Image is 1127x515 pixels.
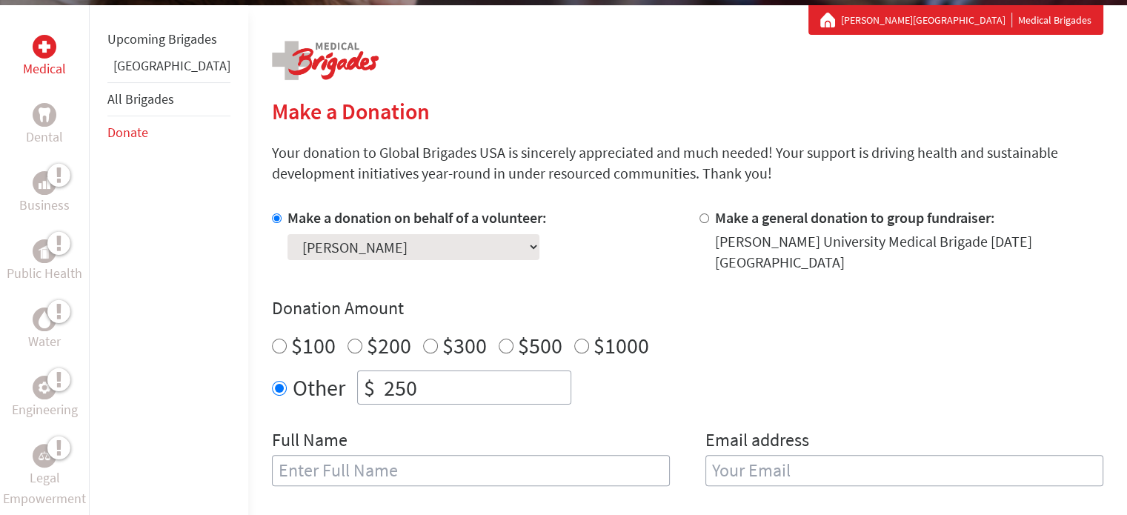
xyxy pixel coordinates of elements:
[23,35,66,79] a: MedicalMedical
[12,376,78,420] a: EngineeringEngineering
[33,376,56,399] div: Engineering
[12,399,78,420] p: Engineering
[39,177,50,189] img: Business
[442,331,487,359] label: $300
[39,451,50,460] img: Legal Empowerment
[287,208,547,227] label: Make a donation on behalf of a volunteer:
[715,208,995,227] label: Make a general donation to group fundraiser:
[19,195,70,216] p: Business
[107,116,230,149] li: Donate
[518,331,562,359] label: $500
[107,56,230,82] li: Panama
[33,171,56,195] div: Business
[33,444,56,468] div: Legal Empowerment
[113,57,230,74] a: [GEOGRAPHIC_DATA]
[7,263,82,284] p: Public Health
[28,308,61,352] a: WaterWater
[26,127,63,147] p: Dental
[381,371,571,404] input: Enter Amount
[594,331,649,359] label: $1000
[715,231,1103,273] div: [PERSON_NAME] University Medical Brigade [DATE] [GEOGRAPHIC_DATA]
[705,428,809,455] label: Email address
[107,82,230,116] li: All Brigades
[26,103,63,147] a: DentalDental
[28,331,61,352] p: Water
[272,41,379,80] img: logo-medical.png
[23,59,66,79] p: Medical
[107,90,174,107] a: All Brigades
[820,13,1091,27] div: Medical Brigades
[272,98,1103,124] h2: Make a Donation
[272,142,1103,184] p: Your donation to Global Brigades USA is sincerely appreciated and much needed! Your support is dr...
[107,124,148,141] a: Donate
[39,310,50,328] img: Water
[358,371,381,404] div: $
[39,244,50,259] img: Public Health
[33,103,56,127] div: Dental
[272,455,670,486] input: Enter Full Name
[3,444,86,509] a: Legal EmpowermentLegal Empowerment
[3,468,86,509] p: Legal Empowerment
[19,171,70,216] a: BusinessBusiness
[39,107,50,122] img: Dental
[293,371,345,405] label: Other
[33,239,56,263] div: Public Health
[33,308,56,331] div: Water
[367,331,411,359] label: $200
[39,41,50,53] img: Medical
[705,455,1103,486] input: Your Email
[291,331,336,359] label: $100
[107,23,230,56] li: Upcoming Brigades
[272,296,1103,320] h4: Donation Amount
[7,239,82,284] a: Public HealthPublic Health
[39,382,50,393] img: Engineering
[107,30,217,47] a: Upcoming Brigades
[841,13,1012,27] a: [PERSON_NAME][GEOGRAPHIC_DATA]
[272,428,348,455] label: Full Name
[33,35,56,59] div: Medical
